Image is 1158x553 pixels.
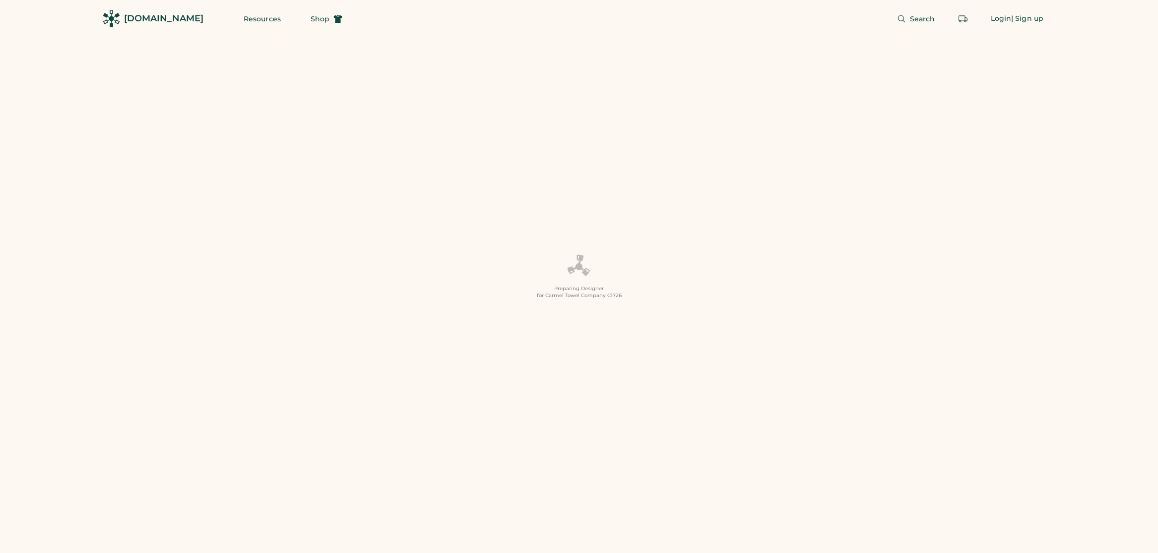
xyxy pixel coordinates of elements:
span: Search [910,15,935,22]
div: [DOMAIN_NAME] [124,12,203,25]
button: Shop [299,9,354,29]
div: Preparing Designer for Carmel Towel Company C1726 [537,285,622,299]
button: Search [885,9,947,29]
span: Shop [311,15,329,22]
button: Retrieve an order [953,9,973,29]
button: Resources [232,9,293,29]
div: | Sign up [1011,14,1043,24]
img: Rendered Logo - Screens [103,10,120,27]
img: Platens-Black-Loader-Spin-rich%20black.webp [567,254,591,279]
div: Login [991,14,1012,24]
